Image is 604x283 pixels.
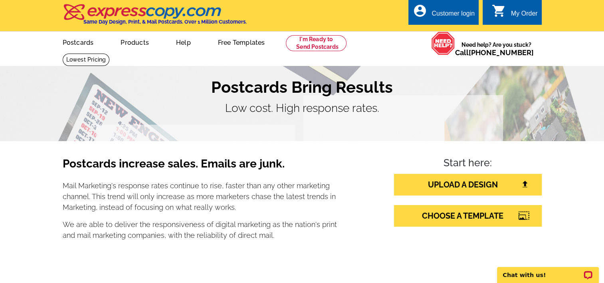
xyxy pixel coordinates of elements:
[163,32,204,51] a: Help
[394,174,542,195] a: UPLOAD A DESIGN
[83,19,247,25] h4: Same Day Design, Print, & Mail Postcards. Over 1 Million Customers.
[108,32,162,51] a: Products
[412,9,475,19] a: account_circle Customer login
[412,4,427,18] i: account_circle
[63,219,337,241] p: We are able to deliver the responsiveness of digital marketing as the nation's print and mail mar...
[205,32,278,51] a: Free Templates
[394,205,542,227] a: CHOOSE A TEMPLATE
[511,10,538,21] div: My Order
[492,258,604,283] iframe: LiveChat chat widget
[492,9,538,19] a: shopping_cart My Order
[455,41,538,57] span: Need help? Are you stuck?
[63,100,542,117] p: Low cost. High response rates.
[469,48,534,57] a: [PHONE_NUMBER]
[63,180,337,213] p: Mail Marketing's response rates continue to rise, faster than any other marketing channel. This t...
[394,157,542,171] h4: Start here:
[50,32,107,51] a: Postcards
[63,157,337,177] h3: Postcards increase sales. Emails are junk.
[63,78,542,97] h1: Postcards Bring Results
[431,32,455,55] img: help
[63,10,247,25] a: Same Day Design, Print, & Mail Postcards. Over 1 Million Customers.
[492,4,506,18] i: shopping_cart
[455,48,534,57] span: Call
[432,10,475,21] div: Customer login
